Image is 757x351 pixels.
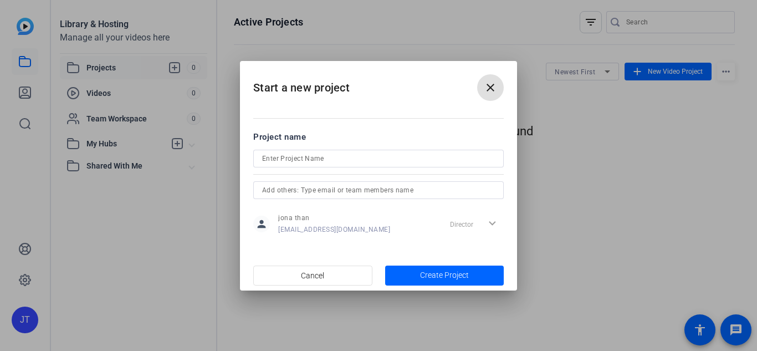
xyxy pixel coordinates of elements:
[262,152,495,165] input: Enter Project Name
[278,225,390,234] span: [EMAIL_ADDRESS][DOMAIN_NAME]
[253,216,270,232] mat-icon: person
[240,61,517,106] h2: Start a new project
[278,213,390,222] span: jona than
[262,184,495,197] input: Add others: Type email or team members name
[484,81,497,94] mat-icon: close
[253,131,504,143] div: Project name
[385,266,504,286] button: Create Project
[301,265,324,286] span: Cancel
[420,269,469,281] span: Create Project
[253,266,372,286] button: Cancel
